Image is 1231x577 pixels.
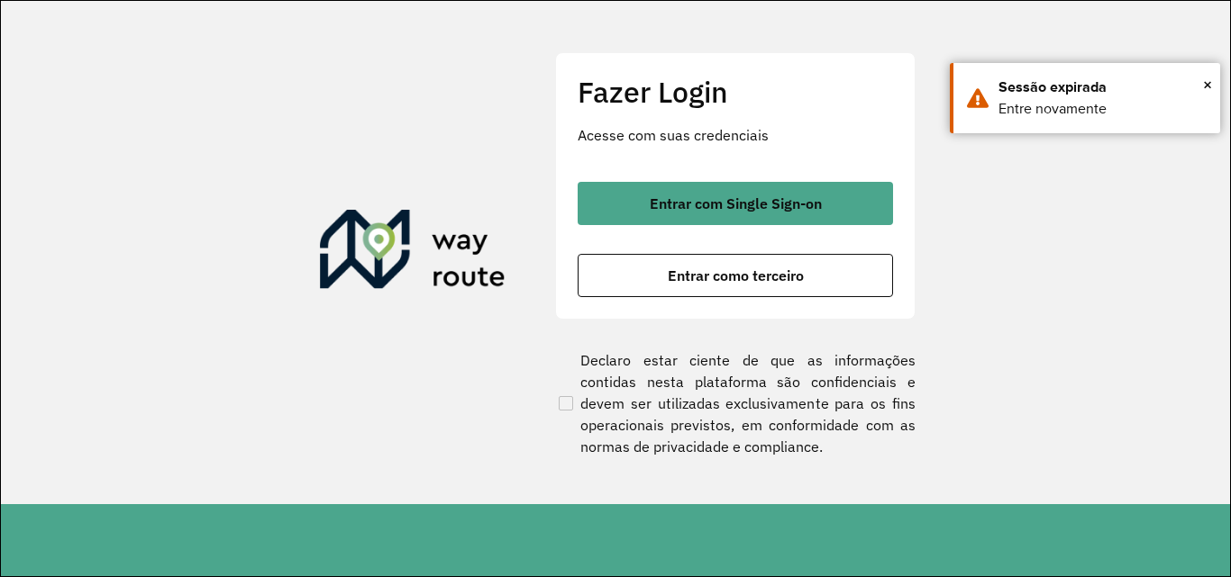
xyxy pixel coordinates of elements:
[998,98,1207,120] div: Entre novamente
[578,124,893,146] p: Acesse com suas credenciais
[668,268,804,283] span: Entrar como terceiro
[1203,71,1212,98] span: ×
[555,349,916,457] label: Declaro estar ciente de que as informações contidas nesta plataforma são confidenciais e devem se...
[650,196,822,211] span: Entrar com Single Sign-on
[998,77,1207,98] div: Sessão expirada
[578,182,893,225] button: button
[1203,71,1212,98] button: Close
[578,254,893,297] button: button
[578,75,893,109] h2: Fazer Login
[320,210,506,296] img: Roteirizador AmbevTech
